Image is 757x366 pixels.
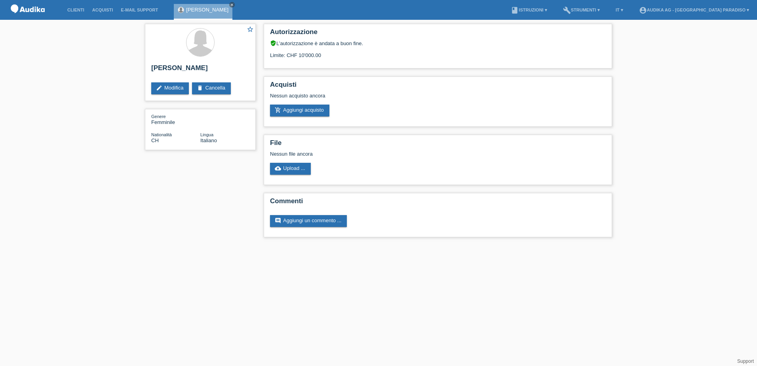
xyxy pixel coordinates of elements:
[270,93,606,105] div: Nessun acquisto ancora
[63,8,88,12] a: Clienti
[737,358,754,364] a: Support
[270,40,606,46] div: L’autorizzazione è andata a buon fine.
[270,163,311,175] a: cloud_uploadUpload ...
[151,114,166,119] span: Genere
[192,82,231,94] a: deleteCancella
[563,6,571,14] i: build
[88,8,117,12] a: Acquisti
[507,8,551,12] a: bookIstruzioni ▾
[270,40,276,46] i: verified_user
[186,7,228,13] a: [PERSON_NAME]
[151,82,189,94] a: editModifica
[156,85,162,91] i: edit
[247,26,254,33] i: star_border
[270,105,329,116] a: add_shopping_cartAggiungi acquisto
[230,3,234,7] i: close
[270,81,606,93] h2: Acquisti
[197,85,203,91] i: delete
[635,8,753,12] a: account_circleAudika AG - [GEOGRAPHIC_DATA] Paradiso ▾
[270,28,606,40] h2: Autorizzazione
[559,8,604,12] a: buildStrumenti ▾
[229,2,235,8] a: close
[639,6,647,14] i: account_circle
[275,217,281,224] i: comment
[270,197,606,209] h2: Commenti
[511,6,519,14] i: book
[270,46,606,58] div: Limite: CHF 10'000.00
[612,8,627,12] a: IT ▾
[275,107,281,113] i: add_shopping_cart
[200,137,217,143] span: Italiano
[151,113,200,125] div: Femminile
[270,139,606,151] h2: File
[8,15,48,21] a: POS — MF Group
[200,132,213,137] span: Lingua
[275,165,281,172] i: cloud_upload
[117,8,162,12] a: E-mail Support
[151,64,249,76] h2: [PERSON_NAME]
[151,132,172,137] span: Nationalità
[151,137,159,143] span: Svizzera
[270,151,512,157] div: Nessun file ancora
[247,26,254,34] a: star_border
[270,215,347,227] a: commentAggiungi un commento ...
